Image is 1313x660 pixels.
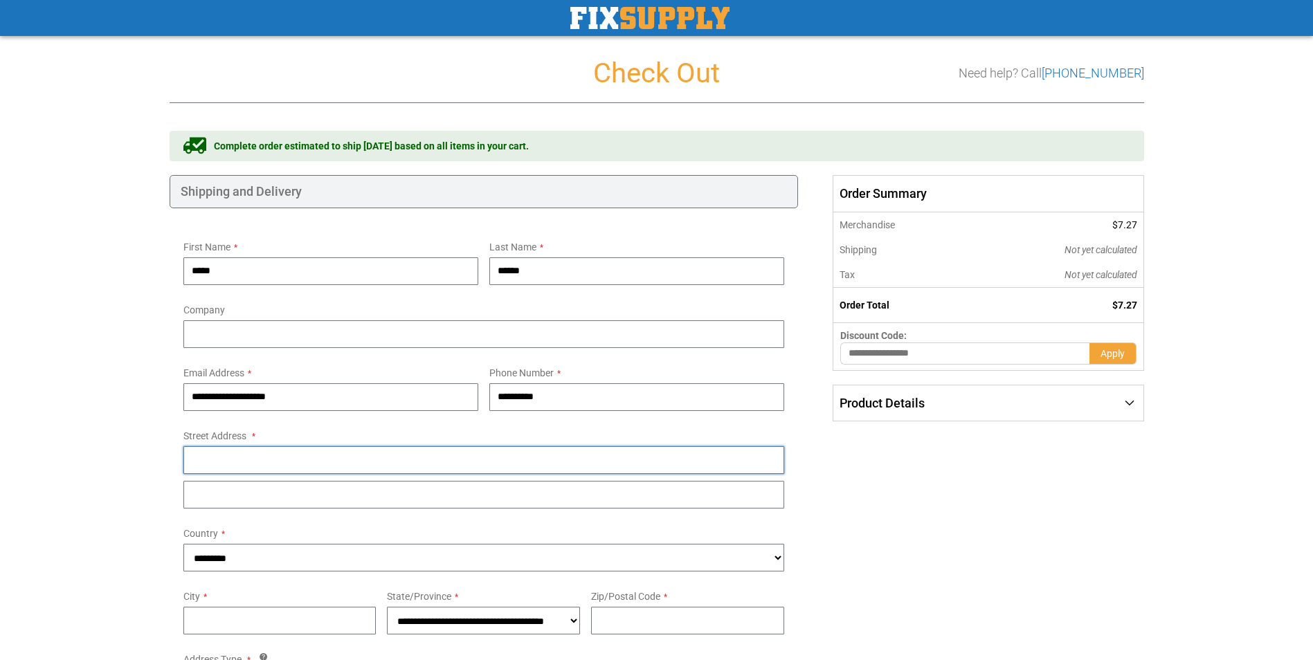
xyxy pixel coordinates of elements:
span: Country [183,528,218,539]
span: $7.27 [1112,300,1137,311]
span: Apply [1101,348,1125,359]
a: store logo [570,7,730,29]
span: State/Province [387,591,451,602]
th: Merchandise [833,212,971,237]
span: Street Address [183,430,246,441]
button: Apply [1089,342,1137,365]
strong: Order Total [840,300,889,311]
span: Not yet calculated [1065,244,1137,255]
span: Complete order estimated to ship [DATE] based on all items in your cart. [214,139,529,153]
span: Last Name [489,241,536,253]
span: Product Details [840,396,925,410]
span: First Name [183,241,230,253]
span: Zip/Postal Code [591,591,660,602]
img: Fix Industrial Supply [570,7,730,29]
span: Phone Number [489,367,554,378]
span: Company [183,304,225,315]
span: Discount Code: [840,330,907,341]
span: $7.27 [1112,219,1137,230]
span: Email Address [183,367,244,378]
span: Not yet calculated [1065,269,1137,280]
th: Tax [833,262,971,288]
span: Shipping [840,244,877,255]
h3: Need help? Call [959,66,1144,80]
div: Shipping and Delivery [170,175,799,208]
span: City [183,591,200,602]
span: Order Summary [833,175,1143,212]
h1: Check Out [170,58,1144,89]
a: [PHONE_NUMBER] [1042,66,1144,80]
